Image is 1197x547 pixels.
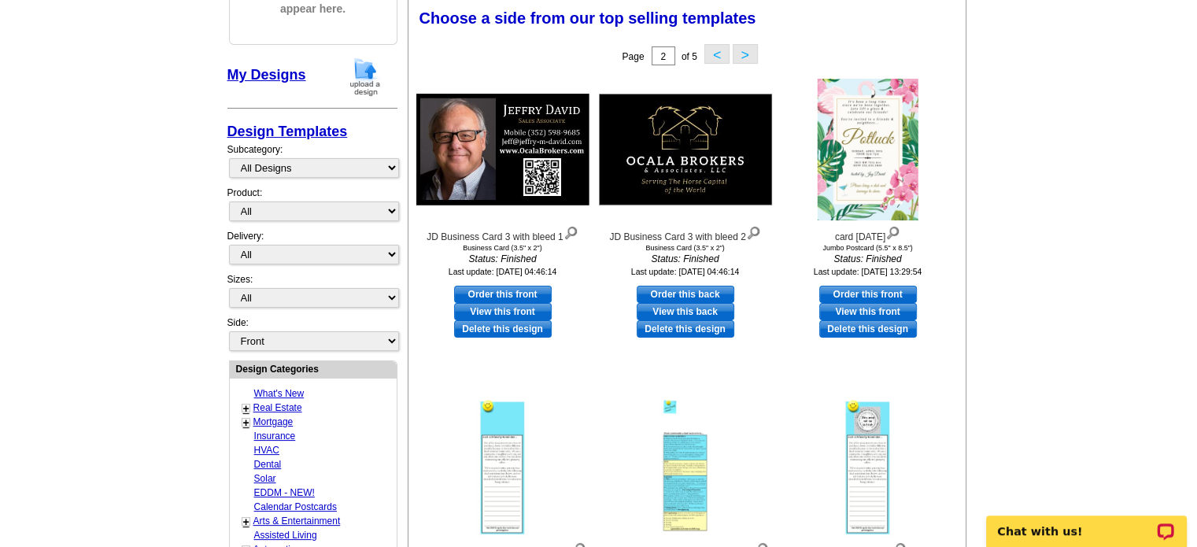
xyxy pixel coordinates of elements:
[345,57,386,97] img: upload-design
[454,303,552,320] a: View this front
[227,229,397,272] div: Delivery:
[819,320,917,338] a: Delete this design
[817,79,918,220] img: card 12 - 03 - 2023
[227,316,397,353] div: Side:
[253,516,341,527] a: Arts & Entertainment
[704,44,730,64] button: <
[637,303,734,320] a: View this back
[599,223,772,244] div: JD Business Card 3 with bleed 2
[254,445,279,456] a: HVAC
[416,252,589,266] i: Status: Finished
[419,9,756,27] span: Choose a side from our top selling templates
[819,286,917,303] a: use this design
[449,267,557,276] small: Last update: [DATE] 04:46:14
[243,416,249,429] a: +
[253,402,302,413] a: Real Estate
[841,395,895,537] img: Door-Hanger 1
[659,395,712,537] img: Restriction Reminder Door-Hanger 2
[682,51,697,62] span: of 5
[563,223,578,240] img: view design details
[454,286,552,303] a: use this design
[746,223,761,240] img: view design details
[254,473,276,484] a: Solar
[243,516,249,528] a: +
[253,416,294,427] a: Mortgage
[254,530,317,541] a: Assisted Living
[882,181,1197,547] iframe: LiveChat chat widget
[454,320,552,338] a: Delete this design
[254,388,305,399] a: What's New
[637,320,734,338] a: Delete this design
[227,67,306,83] a: My Designs
[416,244,589,252] div: Business Card (3.5" x 2")
[814,267,922,276] small: Last update: [DATE] 13:29:54
[599,252,772,266] i: Status: Finished
[243,402,249,415] a: +
[254,431,296,442] a: Insurance
[622,51,644,62] span: Page
[631,267,740,276] small: Last update: [DATE] 04:46:14
[416,223,589,244] div: JD Business Card 3 with bleed 1
[227,186,397,229] div: Product:
[476,395,530,537] img: Restriction Reminder Door-Hanger 1
[416,94,589,205] img: JD Business Card 3 with bleed 1
[254,459,282,470] a: Dental
[781,252,955,266] i: Status: Finished
[227,272,397,316] div: Sizes:
[227,124,348,139] a: Design Templates
[254,487,315,498] a: EDDM - NEW!
[781,244,955,252] div: Jumbo Postcard (5.5" x 8.5")
[599,94,772,205] img: JD Business Card 3 with bleed 2
[230,361,397,376] div: Design Categories
[599,244,772,252] div: Business Card (3.5" x 2")
[227,142,397,186] div: Subcategory:
[781,223,955,244] div: card [DATE]
[819,303,917,320] a: View this front
[254,501,337,512] a: Calendar Postcards
[733,44,758,64] button: >
[637,286,734,303] a: use this design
